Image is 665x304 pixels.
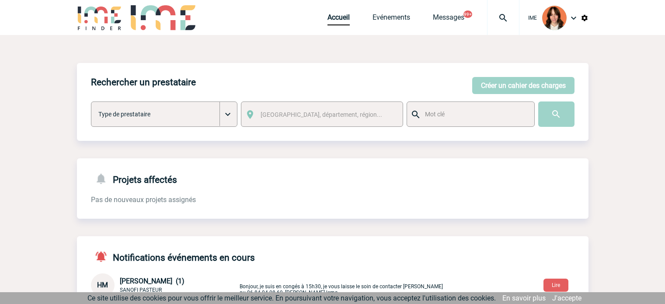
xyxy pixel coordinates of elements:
[77,5,122,30] img: IME-Finder
[91,196,196,204] span: Pas de nouveaux projets assignés
[373,13,410,25] a: Evénements
[94,250,113,263] img: notifications-active-24-px-r.png
[463,10,472,18] button: 99+
[423,108,526,120] input: Mot clé
[536,280,575,289] a: Lire
[240,275,445,296] p: Bonjour, je suis en congés à 15h30, je vous laisse le soin de contacter [PERSON_NAME] au 06 84 04...
[120,287,162,293] span: SANOFI PASTEUR
[502,294,546,302] a: En savoir plus
[87,294,496,302] span: Ce site utilise des cookies pour vous offrir le meilleur service. En poursuivant votre navigation...
[120,277,185,285] span: [PERSON_NAME] (1)
[261,111,382,118] span: [GEOGRAPHIC_DATA], département, région...
[91,273,238,297] div: Conversation privée : Client - Agence
[552,294,581,302] a: J'accepte
[91,250,255,263] h4: Notifications événements en cours
[91,77,196,87] h4: Rechercher un prestataire
[538,101,574,127] input: Submit
[91,172,177,185] h4: Projets affectés
[91,280,445,289] a: HM [PERSON_NAME] (1) SANOFI PASTEUR Bonjour, je suis en congés à 15h30, je vous laisse le soin de...
[542,6,567,30] img: 94396-2.png
[528,15,537,21] span: IME
[327,13,350,25] a: Accueil
[433,13,464,25] a: Messages
[543,279,568,292] button: Lire
[97,281,108,289] span: HM
[94,172,113,185] img: notifications-24-px-g.png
